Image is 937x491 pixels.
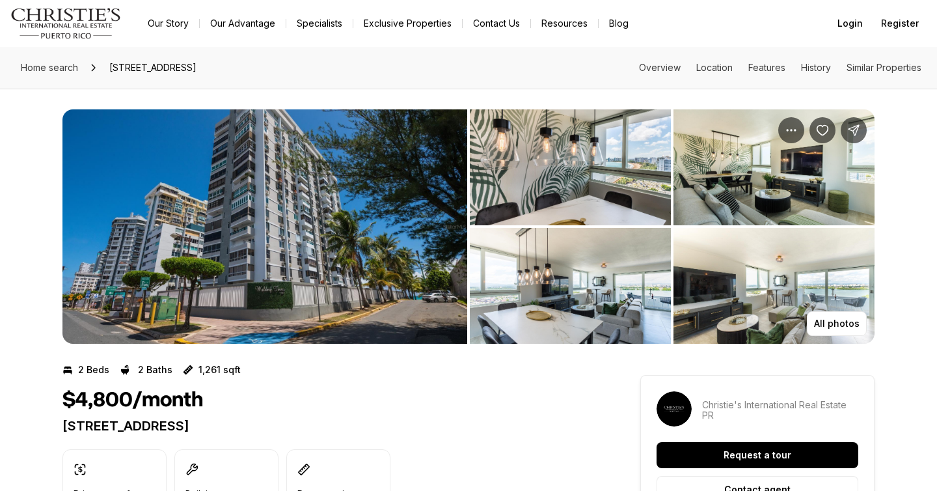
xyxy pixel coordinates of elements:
a: Skip to: History [801,62,831,73]
a: Blog [599,14,639,33]
button: Register [873,10,927,36]
button: Contact Us [463,14,530,33]
button: View image gallery [470,228,671,344]
button: Request a tour [657,442,858,468]
a: Exclusive Properties [353,14,462,33]
span: Register [881,18,919,29]
img: logo [10,8,122,39]
p: Christie's International Real Estate PR [702,400,858,421]
a: Our Story [137,14,199,33]
button: Save Property: 4123 ISLA VERDE AVE #1703 [809,117,835,143]
a: Skip to: Features [748,62,785,73]
a: Specialists [286,14,353,33]
p: 2 Beds [78,365,109,375]
h1: $4,800/month [62,388,203,413]
p: 2 Baths [138,365,172,375]
p: Request a tour [724,450,791,460]
a: Home search [16,57,83,78]
nav: Page section menu [639,63,921,73]
p: 1,261 sqft [198,365,241,375]
button: Login [830,10,871,36]
button: Property options [778,117,804,143]
span: Login [837,18,863,29]
a: Resources [531,14,598,33]
p: All photos [814,318,860,329]
a: Our Advantage [200,14,286,33]
button: All photos [807,311,867,336]
li: 1 of 10 [62,109,467,344]
span: [STREET_ADDRESS] [104,57,202,78]
button: View image gallery [673,109,875,225]
a: Skip to: Overview [639,62,681,73]
button: View image gallery [470,109,671,225]
a: Skip to: Similar Properties [847,62,921,73]
a: Skip to: Location [696,62,733,73]
div: Listing Photos [62,109,875,344]
li: 2 of 10 [470,109,875,344]
span: Home search [21,62,78,73]
button: View image gallery [673,228,875,344]
button: View image gallery [62,109,467,344]
button: Share Property: 4123 ISLA VERDE AVE #1703 [841,117,867,143]
p: [STREET_ADDRESS] [62,418,593,434]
